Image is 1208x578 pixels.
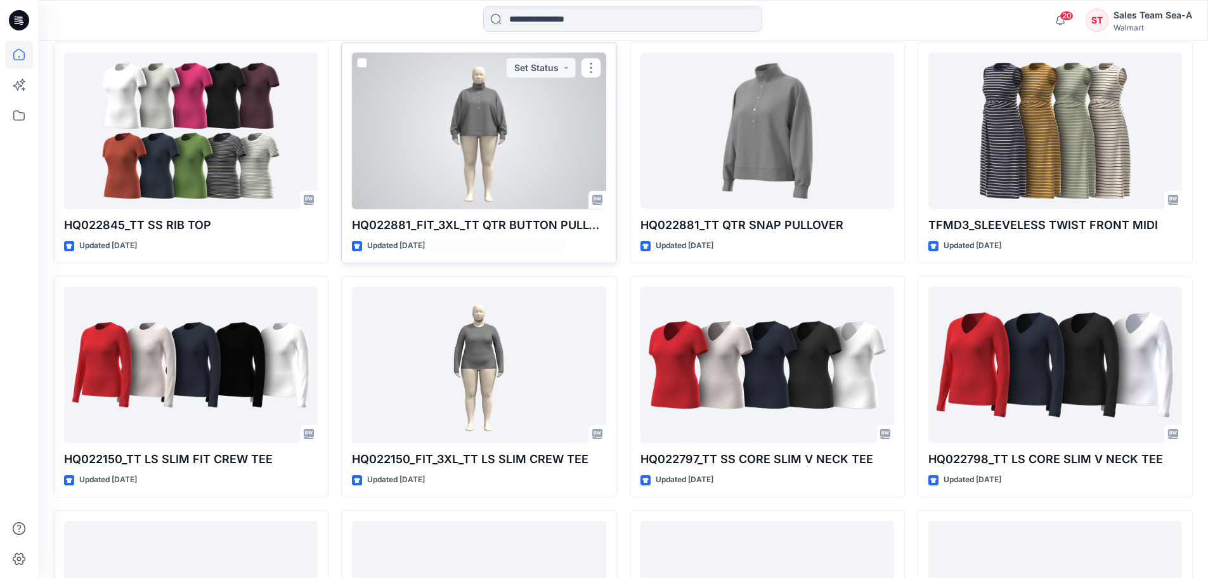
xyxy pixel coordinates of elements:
span: 20 [1060,11,1074,21]
div: Walmart [1114,23,1192,32]
a: HQ022881_FIT_3XL_TT QTR BUTTON PULLOVER [352,53,606,209]
p: HQ022845_TT SS RIB TOP [64,216,318,234]
a: HQ022150_FIT_3XL_TT LS SLIM CREW TEE [352,287,606,443]
a: TFMD3_SLEEVELESS TWIST FRONT MIDI [928,53,1182,209]
p: Updated [DATE] [79,473,137,487]
p: HQ022881_TT QTR SNAP PULLOVER [640,216,894,234]
p: HQ022798_TT LS CORE SLIM V NECK TEE [928,450,1182,468]
p: HQ022797_TT SS CORE SLIM V NECK TEE [640,450,894,468]
p: Updated [DATE] [367,473,425,487]
p: Updated [DATE] [367,239,425,253]
p: HQ022150_FIT_3XL_TT LS SLIM CREW TEE [352,450,606,468]
p: Updated [DATE] [79,239,137,253]
p: Updated [DATE] [656,473,713,487]
a: HQ022150_TT LS SLIM FIT CREW TEE [64,287,318,443]
p: HQ022150_TT LS SLIM FIT CREW TEE [64,450,318,468]
a: HQ022798_TT LS CORE SLIM V NECK TEE [928,287,1182,443]
a: HQ022797_TT SS CORE SLIM V NECK TEE [640,287,894,443]
p: Updated [DATE] [944,473,1001,487]
p: HQ022881_FIT_3XL_TT QTR BUTTON PULLOVER [352,216,606,234]
p: Updated [DATE] [944,239,1001,253]
div: Sales Team Sea-A [1114,8,1192,23]
a: HQ022845_TT SS RIB TOP [64,53,318,209]
p: TFMD3_SLEEVELESS TWIST FRONT MIDI [928,216,1182,234]
p: Updated [DATE] [656,239,713,253]
a: HQ022881_TT QTR SNAP PULLOVER [640,53,894,209]
div: ST [1086,9,1108,32]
